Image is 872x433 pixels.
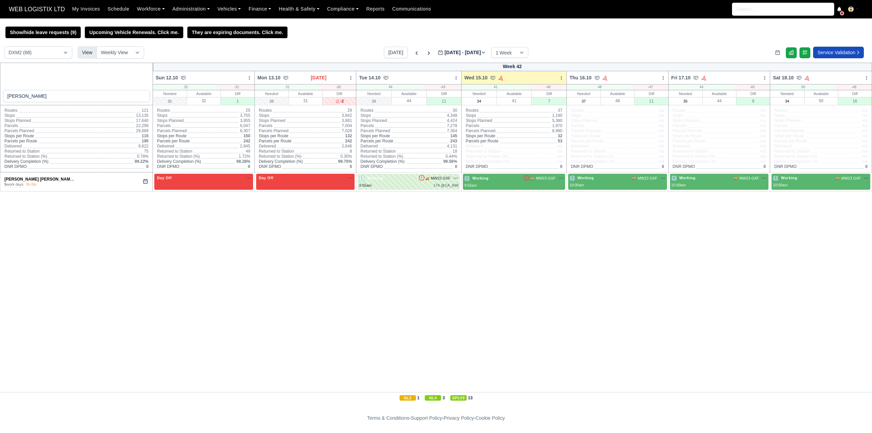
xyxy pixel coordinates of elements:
div: 44 [703,97,736,104]
span: 🚚 [734,175,738,181]
a: Upcoming Vehicle Renewals. Click me. [85,27,183,38]
a: WEB LOGISTIX LTD [5,3,68,16]
span: n/a [658,113,664,118]
span: Parcels Planned [466,128,495,134]
span: MW23 GXF [841,175,861,181]
span: 145 [450,134,457,138]
span: 0 [560,164,562,169]
span: MW23 GXF [739,175,759,181]
span: n/a [557,149,562,154]
div: 0h 0m [26,182,37,187]
div: Diff [635,90,668,97]
span: MW23 GXF [536,175,555,181]
span: Parcels Planned [157,128,187,134]
span: Stops [673,113,683,118]
div: Diff [736,90,770,97]
span: Fri 17.10 [671,74,691,81]
div: 50 [805,97,838,104]
span: Parcels per Route [673,139,705,144]
div: 44 [669,84,734,90]
span: 2,845 [240,144,250,149]
span: Wed 15.10 [464,74,487,81]
span: Parcels [571,123,585,128]
span: Delivery Completion (%) [774,159,818,164]
span: 5 [773,175,778,181]
span: Routes [4,108,17,113]
button: Show/hide leave requests (9) [5,27,81,38]
span: 18 [453,149,457,154]
span: Mon 13.10 [258,74,281,81]
span: 25 [246,108,250,113]
span: n/a [760,118,766,123]
span: Returned to Station (%) [4,154,47,159]
span: 30 [453,108,457,113]
span: 242 [244,139,250,143]
span: Parcels Planned [571,128,601,134]
span: 7,278 [447,123,457,128]
span: Returned to Station [571,149,606,154]
div: 31 [289,97,322,104]
span: Stops per Route [673,134,702,139]
span: 17,640 [136,118,149,123]
div: Diff [532,90,566,97]
span: n/a [862,118,868,123]
span: Returned to Station [360,149,395,154]
span: n/a [658,149,664,154]
span: n/a [658,118,664,123]
a: My Invoices [68,2,104,16]
span: Stops Planned [259,118,285,123]
span: n/a [760,134,766,138]
span: Stops per Route [571,134,601,139]
span: 3 [570,175,575,181]
span: n/a [658,128,664,133]
span: Sat 18.10 [773,74,794,81]
span: Returned to Station (%) [571,154,613,159]
span: n/a [760,154,766,159]
span: n/a [760,128,766,133]
span: 🚚 [632,175,636,181]
span: Working [471,176,490,181]
span: 99.56% [443,159,457,164]
span: Stops Planned [466,118,492,123]
span: Stops Planned [673,118,699,123]
div: 41 [462,84,530,90]
span: 3,842 [342,113,352,118]
span: Stops [466,113,476,118]
span: Parcels per Route [360,139,393,144]
div: -43 [424,84,461,90]
span: Returned to Station [259,149,294,154]
div: Needed [770,90,804,97]
span: 121 [142,108,149,113]
div: Needed [356,90,391,97]
div: 11 [635,97,668,105]
span: 242 [345,139,352,143]
span: n/a [760,108,766,113]
span: Stops [774,113,785,118]
div: Available [805,90,838,97]
div: Week 42 [153,63,872,71]
span: n/a [862,149,868,154]
div: Available [187,90,220,97]
span: Parcels [157,123,171,128]
span: MW23 GXF [638,175,657,181]
span: 3,881 [342,118,352,123]
span: Delivery Completion (%) [259,159,303,164]
button: [DATE] [384,47,408,58]
div: View [78,46,97,59]
span: 13,135 [136,113,149,118]
span: 0 [662,164,664,169]
span: Delivery Completion (%) [360,159,404,164]
span: Stops Planned [4,118,31,123]
span: Returned to Station (%) [774,154,817,159]
div: 44 [356,84,424,90]
span: n/a [557,154,562,159]
span: Parcels per Route [259,139,292,144]
span: Returned to Station [673,149,708,154]
div: Available [289,90,322,97]
span: Parcels Planned [259,128,289,134]
span: 6,307 [240,128,250,133]
div: -43 [734,84,770,90]
span: Parcels [360,123,374,128]
div: Needed [462,90,497,97]
span: n/a [862,139,868,143]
